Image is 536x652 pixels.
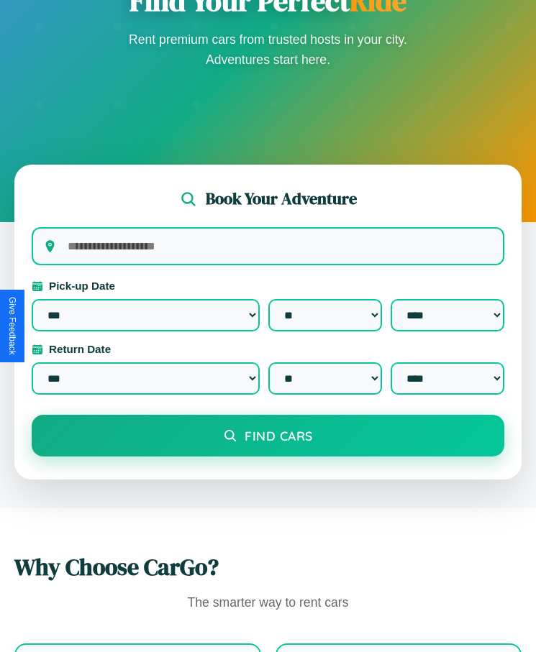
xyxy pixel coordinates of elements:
label: Pick-up Date [32,280,504,292]
label: Return Date [32,343,504,355]
p: Rent premium cars from trusted hosts in your city. Adventures start here. [124,29,412,70]
p: The smarter way to rent cars [14,592,522,615]
div: Give Feedback [7,297,17,355]
h2: Why Choose CarGo? [14,551,522,583]
button: Find Cars [32,415,504,456]
h2: Book Your Adventure [206,188,357,210]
